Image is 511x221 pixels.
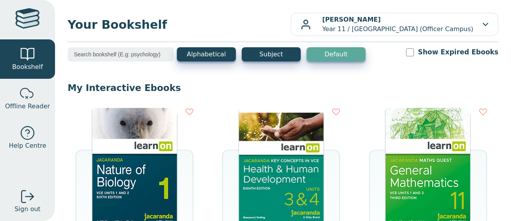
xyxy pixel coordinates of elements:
[322,16,381,23] b: [PERSON_NAME]
[307,47,366,61] button: Default
[418,47,498,57] label: Show Expired Ebooks
[322,15,473,34] p: Year 11 / [GEOGRAPHIC_DATA] (Officer Campus)
[242,47,301,61] button: Subject
[290,13,498,36] button: [PERSON_NAME]Year 11 / [GEOGRAPHIC_DATA] (Officer Campus)
[68,82,498,94] p: My Interactive Ebooks
[9,141,46,150] span: Help Centre
[68,16,290,33] span: Your Bookshelf
[68,47,174,61] input: Search bookshelf (E.g: psychology)
[177,47,236,61] button: Alphabetical
[12,62,43,72] span: Bookshelf
[5,102,50,111] span: Offline Reader
[15,204,40,214] span: Sign out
